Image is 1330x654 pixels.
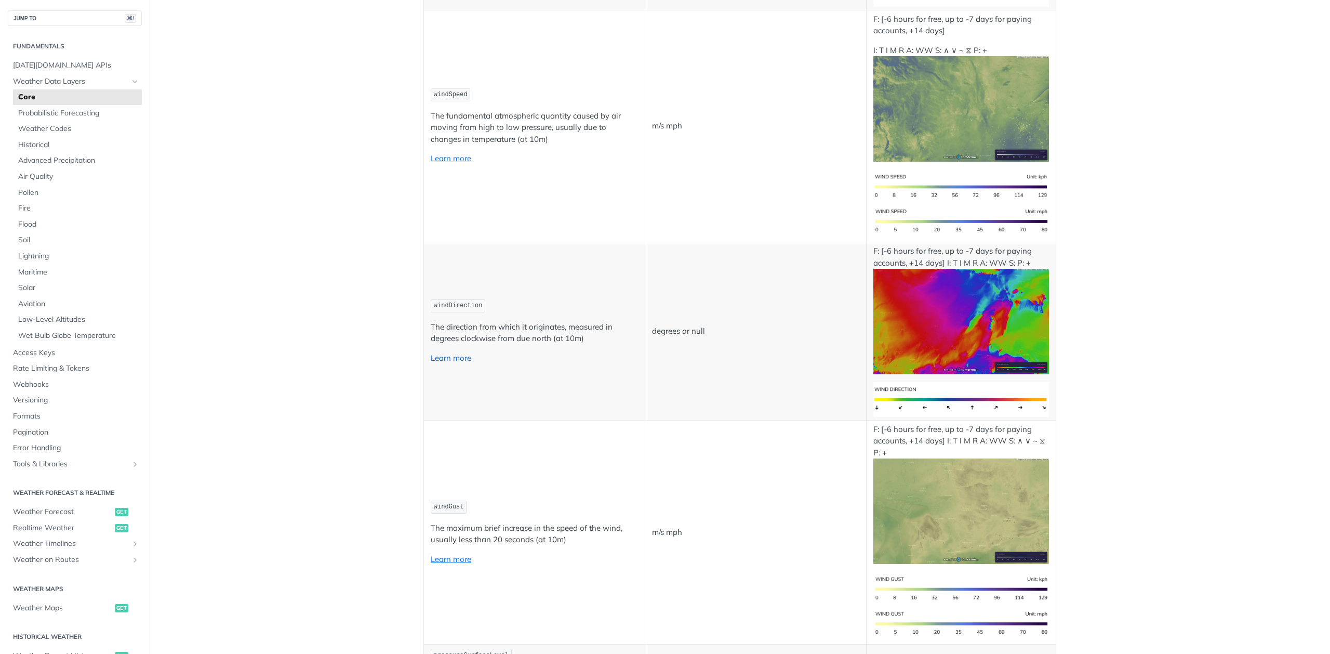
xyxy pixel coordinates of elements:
a: Weather Mapsget [8,600,142,616]
span: Rate Limiting & Tokens [13,363,139,374]
a: Advanced Precipitation [13,153,142,168]
a: Low-Level Altitudes [13,312,142,328]
a: Flood [13,217,142,232]
a: Learn more [431,353,471,363]
p: degrees or null [652,325,859,337]
span: Webhooks [13,380,139,390]
button: JUMP TO⌘/ [8,10,142,26]
p: F: [-6 hours for free, up to -7 days for paying accounts, +14 days] I: T I M R A: WW S: P: + [873,245,1049,374]
span: Weather Data Layers [13,76,128,87]
span: Weather Forecast [13,507,112,517]
span: [DATE][DOMAIN_NAME] APIs [13,60,139,71]
a: Tools & LibrariesShow subpages for Tools & Libraries [8,456,142,472]
h2: Fundamentals [8,42,142,51]
span: Pollen [18,188,139,198]
p: F: [-6 hours for free, up to -7 days for paying accounts, +14 days] [873,14,1049,37]
span: Access Keys [13,348,139,358]
a: Formats [8,409,142,424]
a: Learn more [431,554,471,564]
span: Probabilistic Forecasting [18,108,139,119]
span: Expand image [873,181,1049,191]
span: Wet Bulb Globe Temperature [18,331,139,341]
a: Weather Data LayersHide subpages for Weather Data Layers [8,74,142,89]
button: Hide subpages for Weather Data Layers [131,77,139,86]
p: F: [-6 hours for free, up to -7 days for paying accounts, +14 days] I: T I M R A: WW S: ∧ ∨ ~ ⧖ P: + [873,424,1049,564]
a: Pagination [8,425,142,440]
span: Flood [18,219,139,230]
span: Lightning [18,251,139,261]
h2: Weather Forecast & realtime [8,488,142,498]
button: Show subpages for Weather on Routes [131,556,139,564]
span: windDirection [434,302,483,309]
span: Expand image [873,394,1049,403]
span: Expand image [873,103,1049,113]
span: Versioning [13,395,139,406]
span: windGust [434,503,464,511]
p: m/s mph [652,120,859,132]
a: Weather Codes [13,121,142,137]
a: [DATE][DOMAIN_NAME] APIs [8,58,142,73]
span: Low-Level Altitudes [18,315,139,325]
button: Show subpages for Tools & Libraries [131,460,139,468]
span: get [115,508,128,516]
span: Air Quality [18,172,139,182]
p: The direction from which it originates, measured in degrees clockwise from due north (at 10m) [431,321,638,345]
span: Soil [18,235,139,245]
span: get [115,524,128,532]
span: Pagination [13,427,139,438]
span: windSpeed [434,91,468,98]
a: Historical [13,137,142,153]
a: Maritime [13,265,142,280]
span: Expand image [873,583,1049,593]
a: Pollen [13,185,142,201]
a: Aviation [13,296,142,312]
a: Webhooks [8,377,142,393]
span: get [115,604,128,612]
a: Probabilistic Forecasting [13,106,142,121]
span: Historical [18,140,139,150]
span: Expand image [873,316,1049,325]
p: The maximum brief increase in the speed of the wind, usually less than 20 seconds (at 10m) [431,522,638,546]
p: I: T I M R A: WW S: ∧ ∨ ~ ⧖ P: + [873,45,1049,162]
span: Expand image [873,216,1049,226]
a: Learn more [431,153,471,163]
span: Core [18,92,139,102]
span: Solar [18,283,139,293]
span: Expand image [873,618,1049,628]
a: Weather Forecastget [8,504,142,520]
span: Weather Maps [13,603,112,613]
span: Expand image [873,505,1049,515]
a: Wet Bulb Globe Temperature [13,328,142,344]
a: Fire [13,201,142,216]
button: Show subpages for Weather Timelines [131,540,139,548]
span: ⌘/ [125,14,136,23]
a: Lightning [13,248,142,264]
a: Rate Limiting & Tokens [8,361,142,376]
span: Advanced Precipitation [18,155,139,166]
span: Realtime Weather [13,523,112,533]
a: Versioning [8,393,142,408]
p: m/s mph [652,527,859,539]
span: Fire [18,203,139,214]
a: Error Handling [8,440,142,456]
a: Weather TimelinesShow subpages for Weather Timelines [8,536,142,552]
span: Tools & Libraries [13,459,128,469]
a: Soil [13,232,142,248]
a: Weather on RoutesShow subpages for Weather on Routes [8,552,142,568]
a: Air Quality [13,169,142,185]
h2: Weather Maps [8,584,142,594]
span: Maritime [18,267,139,278]
p: The fundamental atmospheric quantity caused by air moving from high to low pressure, usually due ... [431,110,638,146]
a: Solar [13,280,142,296]
span: Error Handling [13,443,139,453]
h2: Historical Weather [8,632,142,642]
span: Aviation [18,299,139,309]
a: Realtime Weatherget [8,520,142,536]
span: Weather Codes [18,124,139,134]
a: Core [13,89,142,105]
a: Access Keys [8,345,142,361]
span: Weather Timelines [13,539,128,549]
span: Weather on Routes [13,555,128,565]
span: Formats [13,411,139,422]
